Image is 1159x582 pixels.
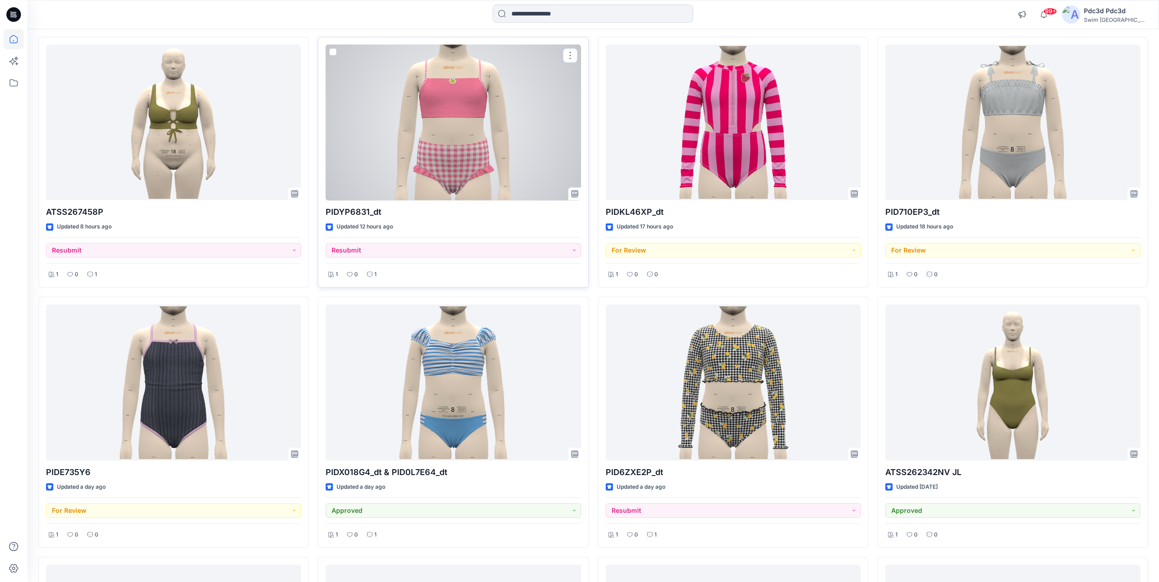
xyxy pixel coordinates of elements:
p: PIDKL46XP_dt [606,206,861,218]
p: Updated a day ago [337,482,385,492]
a: PIDX018G4_dt & PID0L7E64_dt [326,304,581,461]
a: ATSS267458P [46,45,301,201]
p: 0 [934,270,938,279]
img: avatar [1062,5,1080,24]
p: Updated 18 hours ago [896,222,953,232]
p: Updated a day ago [57,482,106,492]
a: PID710EP3_dt [885,45,1140,201]
p: PID710EP3_dt [885,206,1140,218]
p: Updated a day ago [617,482,665,492]
p: ATSS262342NV JL [885,466,1140,479]
a: PID6ZXE2P_dt [606,304,861,461]
p: PIDX018G4_dt & PID0L7E64_dt [326,466,581,479]
p: 0 [354,530,358,540]
a: PIDE735Y6 [46,304,301,461]
p: 1 [374,530,377,540]
p: 0 [934,530,938,540]
p: 1 [336,530,338,540]
p: 1 [95,270,97,279]
p: 1 [616,530,618,540]
p: 0 [75,530,78,540]
p: 1 [654,530,657,540]
p: 1 [895,530,898,540]
p: 0 [354,270,358,279]
p: 0 [914,270,918,279]
p: 0 [634,530,638,540]
p: 0 [75,270,78,279]
p: 1 [616,270,618,279]
p: PIDYP6831_dt [326,206,581,218]
p: ATSS267458P [46,206,301,218]
p: Updated 8 hours ago [57,222,112,232]
p: 1 [374,270,377,279]
a: ATSS262342NV JL [885,304,1140,461]
p: 1 [336,270,338,279]
p: 1 [56,530,58,540]
p: 0 [634,270,638,279]
p: 1 [895,270,898,279]
p: PID6ZXE2P_dt [606,466,861,479]
p: Updated 12 hours ago [337,222,393,232]
p: 1 [56,270,58,279]
p: 0 [95,530,98,540]
p: 0 [654,270,658,279]
a: PIDYP6831_dt [326,45,581,201]
div: Pdc3d Pdc3d [1084,5,1148,16]
div: Swim [GEOGRAPHIC_DATA] [1084,16,1148,23]
p: Updated 17 hours ago [617,222,673,232]
span: 99+ [1043,8,1057,15]
p: PIDE735Y6 [46,466,301,479]
p: Updated [DATE] [896,482,938,492]
p: 0 [914,530,918,540]
a: PIDKL46XP_dt [606,45,861,201]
